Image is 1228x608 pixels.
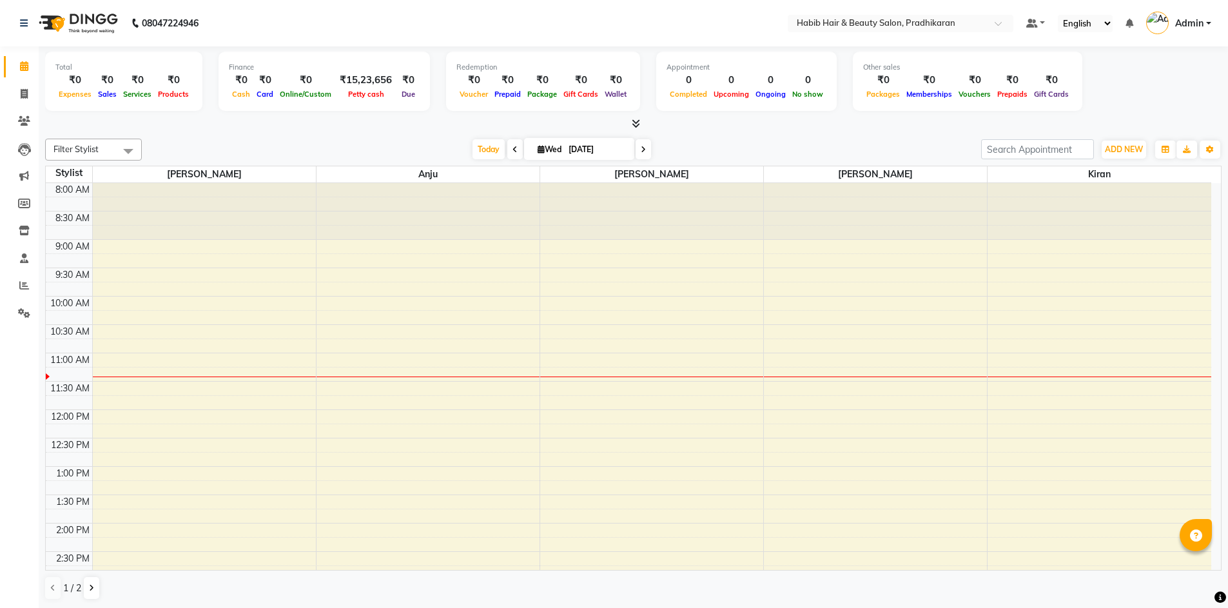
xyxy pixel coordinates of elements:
[53,240,92,253] div: 9:00 AM
[667,73,710,88] div: 0
[524,73,560,88] div: ₹0
[95,73,120,88] div: ₹0
[54,467,92,480] div: 1:00 PM
[229,73,253,88] div: ₹0
[752,73,789,88] div: 0
[46,166,92,180] div: Stylist
[789,73,826,88] div: 0
[863,90,903,99] span: Packages
[752,90,789,99] span: Ongoing
[994,73,1031,88] div: ₹0
[277,73,335,88] div: ₹0
[120,90,155,99] span: Services
[95,90,120,99] span: Sales
[456,90,491,99] span: Voucher
[1031,90,1072,99] span: Gift Cards
[335,73,397,88] div: ₹15,23,656
[33,5,121,41] img: logo
[142,5,199,41] b: 08047224946
[955,90,994,99] span: Vouchers
[54,524,92,537] div: 2:00 PM
[277,90,335,99] span: Online/Custom
[981,139,1094,159] input: Search Appointment
[253,73,277,88] div: ₹0
[560,73,601,88] div: ₹0
[456,62,630,73] div: Redemption
[48,297,92,310] div: 10:00 AM
[120,73,155,88] div: ₹0
[764,166,987,182] span: [PERSON_NAME]
[903,90,955,99] span: Memberships
[456,73,491,88] div: ₹0
[863,62,1072,73] div: Other sales
[565,140,629,159] input: 2025-09-03
[789,90,826,99] span: No show
[48,382,92,395] div: 11:30 AM
[601,90,630,99] span: Wallet
[1146,12,1169,34] img: Admin
[48,438,92,452] div: 12:30 PM
[473,139,505,159] span: Today
[601,73,630,88] div: ₹0
[994,90,1031,99] span: Prepaids
[534,144,565,154] span: Wed
[55,90,95,99] span: Expenses
[48,353,92,367] div: 11:00 AM
[667,62,826,73] div: Appointment
[863,73,903,88] div: ₹0
[48,410,92,424] div: 12:00 PM
[397,73,420,88] div: ₹0
[253,90,277,99] span: Card
[540,166,763,182] span: [PERSON_NAME]
[53,211,92,225] div: 8:30 AM
[524,90,560,99] span: Package
[53,268,92,282] div: 9:30 AM
[48,325,92,338] div: 10:30 AM
[229,90,253,99] span: Cash
[63,582,81,595] span: 1 / 2
[955,73,994,88] div: ₹0
[317,166,540,182] span: Anju
[398,90,418,99] span: Due
[53,183,92,197] div: 8:00 AM
[155,73,192,88] div: ₹0
[1102,141,1146,159] button: ADD NEW
[1175,17,1204,30] span: Admin
[155,90,192,99] span: Products
[988,166,1211,182] span: kiran
[345,90,387,99] span: Petty cash
[491,73,524,88] div: ₹0
[710,90,752,99] span: Upcoming
[667,90,710,99] span: Completed
[1105,144,1143,154] span: ADD NEW
[229,62,420,73] div: Finance
[491,90,524,99] span: Prepaid
[54,552,92,565] div: 2:30 PM
[560,90,601,99] span: Gift Cards
[54,495,92,509] div: 1:30 PM
[55,73,95,88] div: ₹0
[54,144,99,154] span: Filter Stylist
[1031,73,1072,88] div: ₹0
[903,73,955,88] div: ₹0
[93,166,316,182] span: [PERSON_NAME]
[55,62,192,73] div: Total
[710,73,752,88] div: 0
